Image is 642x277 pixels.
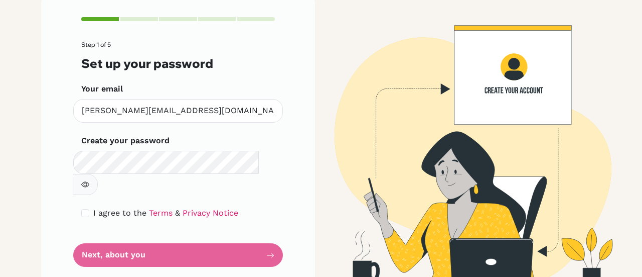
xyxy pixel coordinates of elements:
[81,41,111,48] span: Step 1 of 5
[81,56,275,71] h3: Set up your password
[183,208,238,218] a: Privacy Notice
[81,135,170,147] label: Create your password
[73,99,283,123] input: Insert your email*
[149,208,173,218] a: Terms
[93,208,146,218] span: I agree to the
[175,208,180,218] span: &
[81,83,123,95] label: Your email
